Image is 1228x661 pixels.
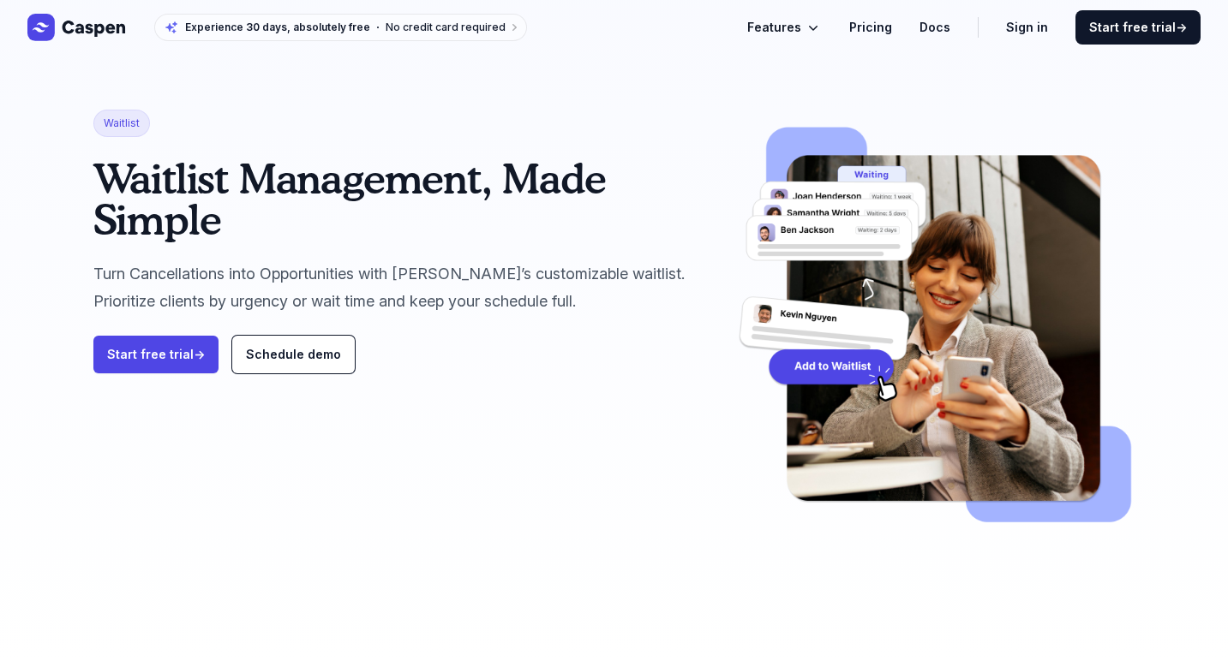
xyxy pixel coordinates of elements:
span: Start free trial [1089,19,1187,36]
span: Features [747,17,801,38]
a: Start free trial [1075,10,1201,45]
span: Schedule demo [246,347,341,361]
a: Experience 30 days, absolutely freeNo credit card required [154,14,527,41]
span: Experience 30 days, absolutely free [185,21,370,34]
p: Turn Cancellations into Opportunities with [PERSON_NAME]’s customizable waitlist. Prioritize clie... [93,260,708,315]
a: Schedule demo [232,336,355,373]
a: Start free trial [93,336,219,373]
button: Features [747,17,822,38]
span: Waitlist [93,110,150,137]
a: Sign in [1006,17,1048,38]
a: Docs [920,17,950,38]
span: → [1176,20,1187,34]
h1: Waitlist Management, Made Simple [93,158,708,240]
a: Pricing [849,17,892,38]
span: → [194,347,205,361]
img: waitlist.png [734,110,1135,554]
span: No credit card required [386,21,506,33]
